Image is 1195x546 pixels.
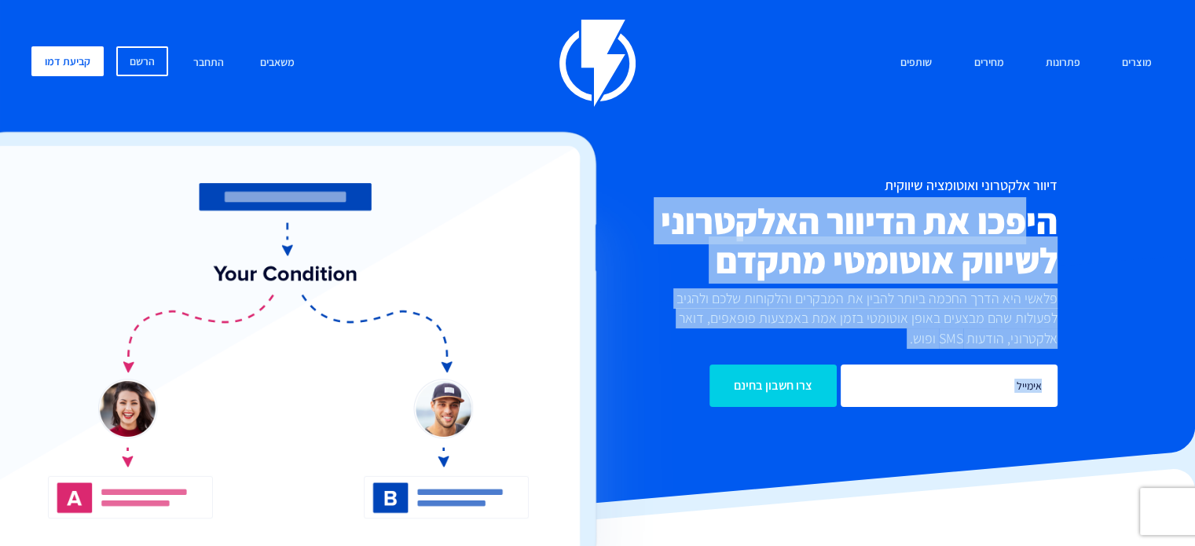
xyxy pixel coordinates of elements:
[181,46,236,80] a: התחבר
[1034,46,1092,80] a: פתרונות
[657,288,1058,349] p: פלאשי היא הדרך החכמה ביותר להבין את המבקרים והלקוחות שלכם ולהגיב לפעולות שהם מבצעים באופן אוטומטי...
[841,365,1058,407] input: אימייל
[515,178,1058,193] h1: דיוור אלקטרוני ואוטומציה שיווקית
[709,365,837,407] input: צרו חשבון בחינם
[248,46,306,80] a: משאבים
[31,46,104,76] a: קביעת דמו
[889,46,944,80] a: שותפים
[116,46,168,76] a: הרשם
[1110,46,1164,80] a: מוצרים
[515,201,1058,280] h2: היפכו את הדיוור האלקטרוני לשיווק אוטומטי מתקדם
[962,46,1015,80] a: מחירים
